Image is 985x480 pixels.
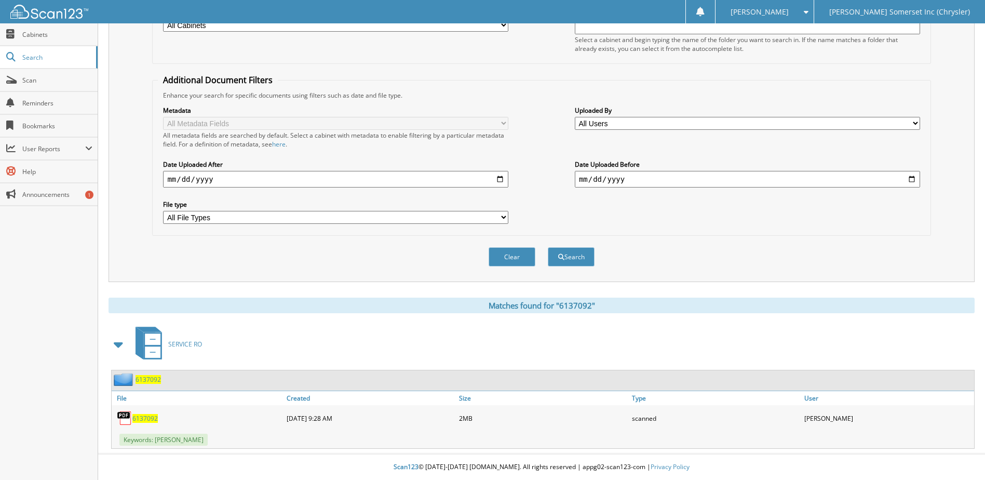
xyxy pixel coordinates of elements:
[629,408,802,429] div: scanned
[548,247,595,266] button: Search
[651,462,690,471] a: Privacy Policy
[163,106,508,115] label: Metadata
[575,35,920,53] div: Select a cabinet and begin typing the name of the folder you want to search in. If the name match...
[98,455,985,480] div: © [DATE]-[DATE] [DOMAIN_NAME]. All rights reserved | appg02-scan123-com |
[284,408,456,429] div: [DATE] 9:28 AM
[22,122,92,130] span: Bookmarks
[629,391,802,405] a: Type
[22,144,85,153] span: User Reports
[163,160,508,169] label: Date Uploaded After
[119,434,208,446] span: Keywords: [PERSON_NAME]
[136,375,161,384] a: 6137092
[489,247,535,266] button: Clear
[22,99,92,108] span: Reminders
[158,74,278,86] legend: Additional Document Filters
[132,414,158,423] a: 6137092
[129,324,202,365] a: SERVICE RO
[22,53,91,62] span: Search
[456,408,629,429] div: 2MB
[284,391,456,405] a: Created
[731,9,789,15] span: [PERSON_NAME]
[272,140,286,149] a: here
[163,200,508,209] label: File type
[575,171,920,188] input: end
[163,131,508,149] div: All metadata fields are searched by default. Select a cabinet with metadata to enable filtering b...
[829,9,970,15] span: [PERSON_NAME] Somerset Inc (Chrysler)
[394,462,419,471] span: Scan123
[575,106,920,115] label: Uploaded By
[802,408,974,429] div: [PERSON_NAME]
[158,91,925,100] div: Enhance your search for specific documents using filters such as date and file type.
[22,190,92,199] span: Announcements
[163,171,508,188] input: start
[85,191,93,199] div: 1
[22,167,92,176] span: Help
[802,391,974,405] a: User
[112,391,284,405] a: File
[575,160,920,169] label: Date Uploaded Before
[168,340,202,349] span: SERVICE RO
[456,391,629,405] a: Size
[22,30,92,39] span: Cabinets
[22,76,92,85] span: Scan
[114,373,136,386] img: folder2.png
[109,298,975,313] div: Matches found for "6137092"
[117,410,132,426] img: PDF.png
[933,430,985,480] iframe: Chat Widget
[10,5,88,19] img: scan123-logo-white.svg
